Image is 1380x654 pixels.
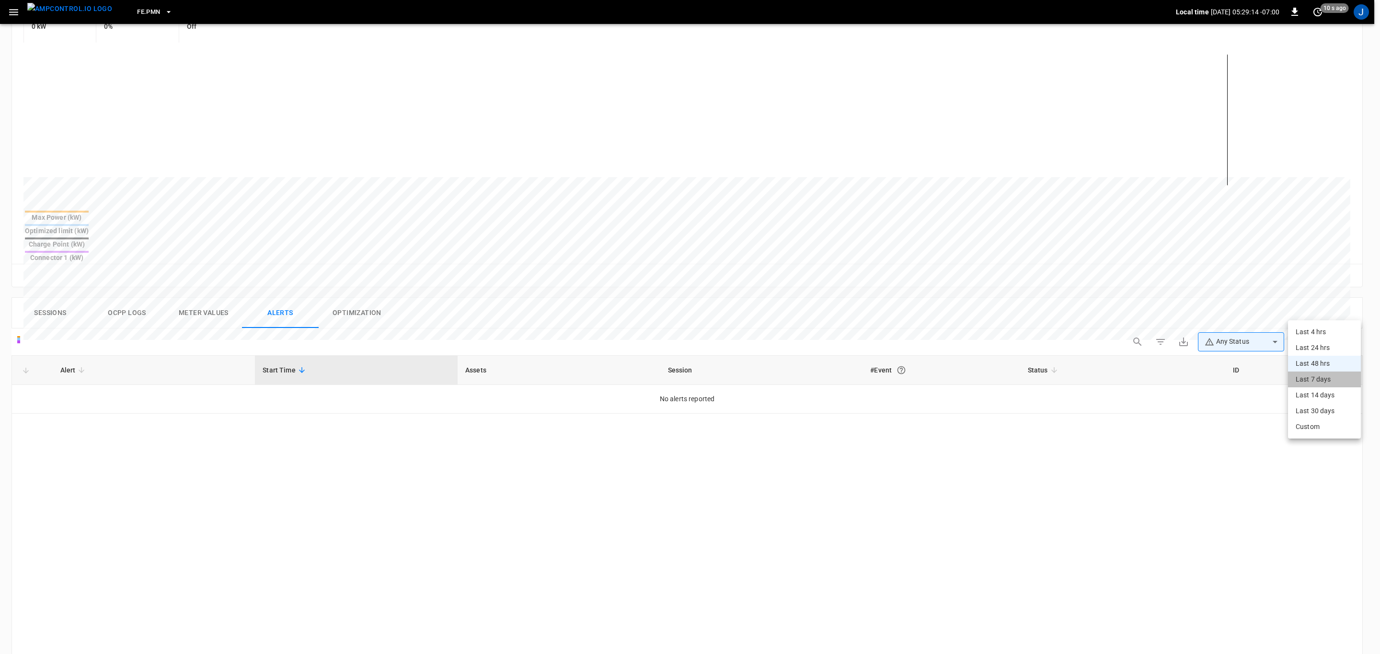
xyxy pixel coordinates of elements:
[1288,356,1361,372] li: Last 48 hrs
[1288,419,1361,435] li: Custom
[1288,372,1361,387] li: Last 7 days
[1288,403,1361,419] li: Last 30 days
[1288,340,1361,356] li: Last 24 hrs
[1288,387,1361,403] li: Last 14 days
[1288,324,1361,340] li: Last 4 hrs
